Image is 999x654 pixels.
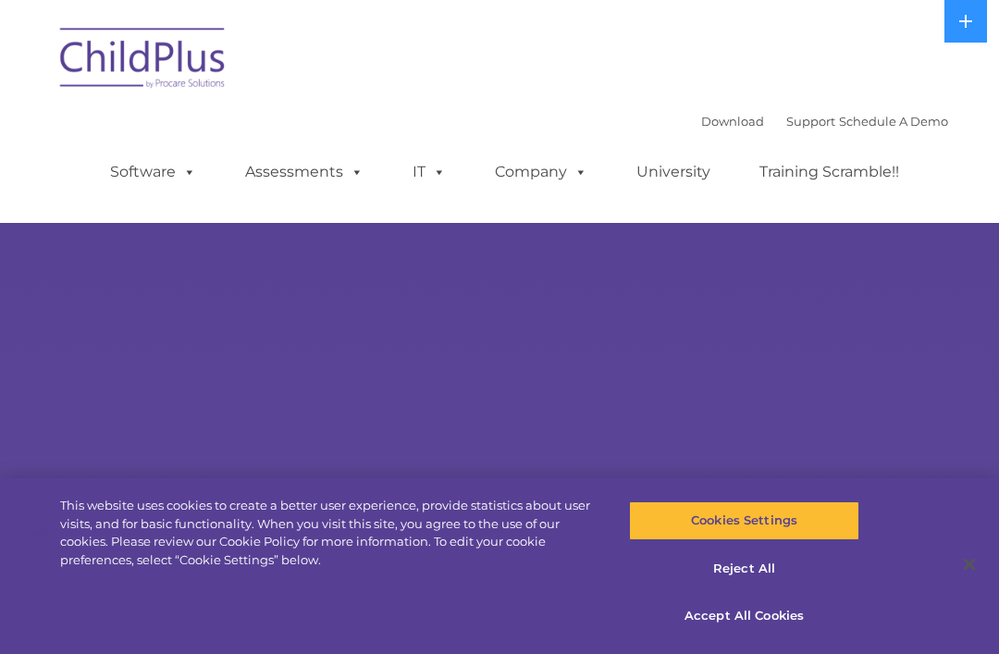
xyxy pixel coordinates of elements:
button: Reject All [629,549,858,588]
button: Close [949,544,990,585]
div: This website uses cookies to create a better user experience, provide statistics about user visit... [60,497,599,569]
a: Download [701,114,764,129]
a: Training Scramble!! [741,154,918,191]
a: IT [394,154,464,191]
a: Assessments [227,154,382,191]
a: Support [786,114,835,129]
a: Schedule A Demo [839,114,948,129]
button: Accept All Cookies [629,597,858,635]
a: University [618,154,729,191]
a: Software [92,154,215,191]
img: ChildPlus by Procare Solutions [51,15,236,107]
font: | [701,114,948,129]
a: Company [476,154,606,191]
button: Cookies Settings [629,501,858,540]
